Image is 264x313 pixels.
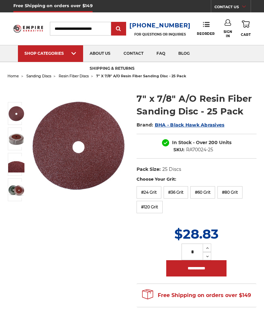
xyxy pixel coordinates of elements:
span: 200 [209,140,218,145]
a: faq [150,45,172,62]
a: Cart [241,19,251,38]
a: resin fiber discs [59,74,89,78]
img: 7" x 7/8" A/O Resin Fiber Sanding Disc - 25 Pack [8,131,24,147]
span: Reorder [197,32,215,36]
img: 7" x 7/8" A/O Resin Fiber Sanding Disc - 25 Pack [8,156,24,172]
a: shipping & returns [83,61,141,77]
img: 7" x 7/8" A/O Resin Fiber Sanding Disc - 25 Pack [8,182,24,198]
a: home [7,74,19,78]
dd: 25 Discs [162,166,181,173]
a: about us [83,45,117,62]
span: Units [219,140,231,145]
a: CONTACT US [214,3,251,12]
a: blog [172,45,196,62]
label: Choose Your Grit: [137,176,257,183]
dd: RA70024-25 [186,146,213,153]
img: Empire Abrasives [13,23,43,35]
input: Submit [112,22,125,36]
span: $28.83 [174,226,219,242]
p: FOR QUESTIONS OR INQUIRIES [129,32,190,37]
a: [PHONE_NUMBER] [129,21,190,30]
span: In Stock [172,140,192,145]
a: contact [117,45,150,62]
h1: 7" x 7/8" A/O Resin Fiber Sanding Disc - 25 Pack [137,92,257,118]
span: - Over [193,140,207,145]
div: SHOP CATEGORIES [24,51,77,56]
a: sanding discs [26,74,51,78]
span: Cart [241,33,251,37]
dt: Pack Size: [137,166,161,173]
img: 7 inch aluminum oxide resin fiber disc [8,105,24,122]
span: Brand: [137,122,154,128]
span: Free Shipping on orders over $149 [142,289,251,302]
a: Reorder [197,22,215,36]
dt: SKU: [173,146,184,153]
span: Sign In [224,30,232,38]
a: BHA - Black Hawk Abrasives [155,122,225,128]
span: 7" x 7/8" a/o resin fiber sanding disc - 25 pack [96,74,186,78]
img: 7 inch aluminum oxide resin fiber disc [30,96,127,194]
